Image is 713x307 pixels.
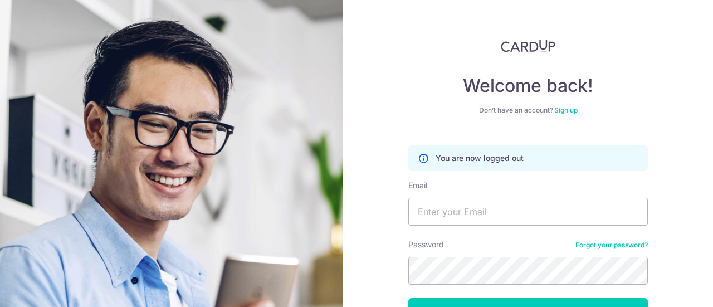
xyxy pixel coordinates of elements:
[436,153,524,164] p: You are now logged out
[408,198,648,226] input: Enter your Email
[408,180,427,191] label: Email
[501,39,555,52] img: CardUp Logo
[408,106,648,115] div: Don’t have an account?
[408,75,648,97] h4: Welcome back!
[575,241,648,250] a: Forgot your password?
[408,239,444,250] label: Password
[554,106,578,114] a: Sign up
